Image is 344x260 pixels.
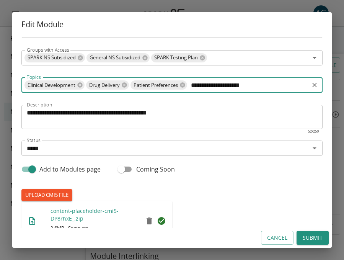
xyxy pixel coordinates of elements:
span: General NS Subsidized [86,53,143,62]
button: Open [309,52,320,63]
span: SPARK NS Subsidized [24,53,79,62]
h2: Edit Module [12,12,332,37]
button: Open [309,143,320,154]
label: Groups with Access [27,47,69,53]
div: Patient Preferences [130,80,187,90]
label: Topics [27,74,41,80]
span: Drug Delivery [86,81,123,90]
span: 2.6MB · Complete [51,224,135,232]
button: Submit [297,231,329,245]
label: UPLOAD CMI5 FILE [21,189,72,201]
div: Clinical Development [24,80,85,90]
button: Clear [309,80,320,90]
label: Description [27,101,52,108]
div: Drug Delivery [86,80,129,90]
span: SPARK Testing Plan [151,53,201,62]
label: Status [27,137,41,144]
button: Cancel [261,231,293,245]
div: SPARK Testing Plan [151,53,207,62]
span: Coming Soon [136,165,175,174]
p: content-placeholder-cmi5-DP8rhxE_.zip [51,207,135,222]
span: Add to Modules page [39,165,101,174]
button: remove [142,213,157,229]
div: SPARK NS Subsidized [24,53,85,62]
div: General NS Subsidized [86,53,150,62]
span: Clinical Development [24,81,78,90]
span: Patient Preferences [130,81,181,90]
